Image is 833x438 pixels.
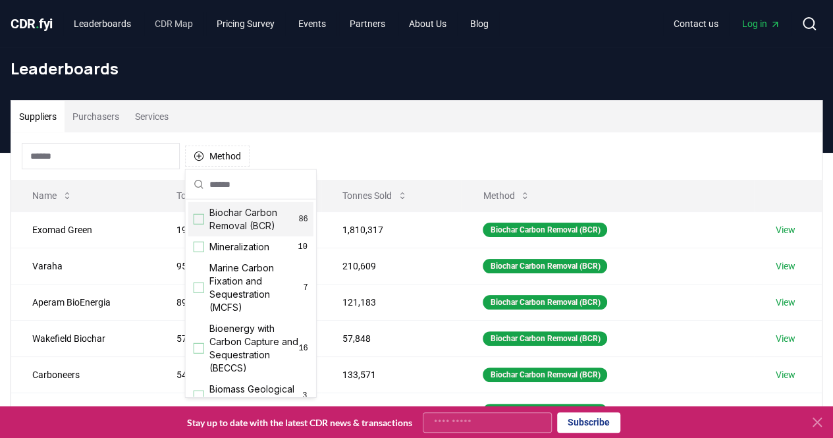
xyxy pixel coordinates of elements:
[185,146,250,167] button: Method
[332,182,418,209] button: Tonnes Sold
[209,206,299,233] span: Biochar Carbon Removal (BCR)
[11,248,155,284] td: Varaha
[127,101,176,132] button: Services
[11,211,155,248] td: Exomad Green
[321,284,462,320] td: 121,183
[776,260,795,273] a: View
[11,16,53,32] span: CDR fyi
[288,12,336,36] a: Events
[155,211,321,248] td: 195,378
[298,343,308,354] span: 16
[298,214,308,225] span: 86
[321,320,462,356] td: 57,848
[209,322,299,375] span: Bioenergy with Carbon Capture and Sequestration (BECCS)
[776,223,795,236] a: View
[11,320,155,356] td: Wakefield Biochar
[776,368,795,381] a: View
[298,242,308,252] span: 10
[732,12,791,36] a: Log in
[742,17,780,30] span: Log in
[155,284,321,320] td: 89,298
[776,296,795,309] a: View
[321,211,462,248] td: 1,810,317
[209,261,304,314] span: Marine Carbon Fixation and Sequestration (MCFS)
[166,182,271,209] button: Tonnes Delivered
[11,356,155,393] td: Carboneers
[483,404,607,418] div: Biochar Carbon Removal (BCR)
[776,332,795,345] a: View
[472,182,541,209] button: Method
[22,182,83,209] button: Name
[155,356,321,393] td: 54,392
[303,283,308,293] span: 7
[11,101,65,132] button: Suppliers
[11,14,53,33] a: CDR.fyi
[144,12,203,36] a: CDR Map
[339,12,396,36] a: Partners
[11,393,155,429] td: Pacific Biochar
[65,101,127,132] button: Purchasers
[663,12,791,36] nav: Main
[155,393,321,429] td: 49,125
[483,331,607,346] div: Biochar Carbon Removal (BCR)
[63,12,142,36] a: Leaderboards
[483,223,607,237] div: Biochar Carbon Removal (BCR)
[483,259,607,273] div: Biochar Carbon Removal (BCR)
[321,248,462,284] td: 210,609
[483,368,607,382] div: Biochar Carbon Removal (BCR)
[36,16,40,32] span: .
[155,248,321,284] td: 95,276
[321,356,462,393] td: 133,571
[398,12,457,36] a: About Us
[63,12,499,36] nav: Main
[776,404,795,418] a: View
[209,383,302,409] span: Biomass Geological Sequestration
[302,391,308,401] span: 3
[460,12,499,36] a: Blog
[206,12,285,36] a: Pricing Survey
[209,240,269,254] span: Mineralization
[155,320,321,356] td: 57,840
[321,393,462,429] td: 52,625
[483,295,607,310] div: Biochar Carbon Removal (BCR)
[11,284,155,320] td: Aperam BioEnergia
[11,58,822,79] h1: Leaderboards
[663,12,729,36] a: Contact us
